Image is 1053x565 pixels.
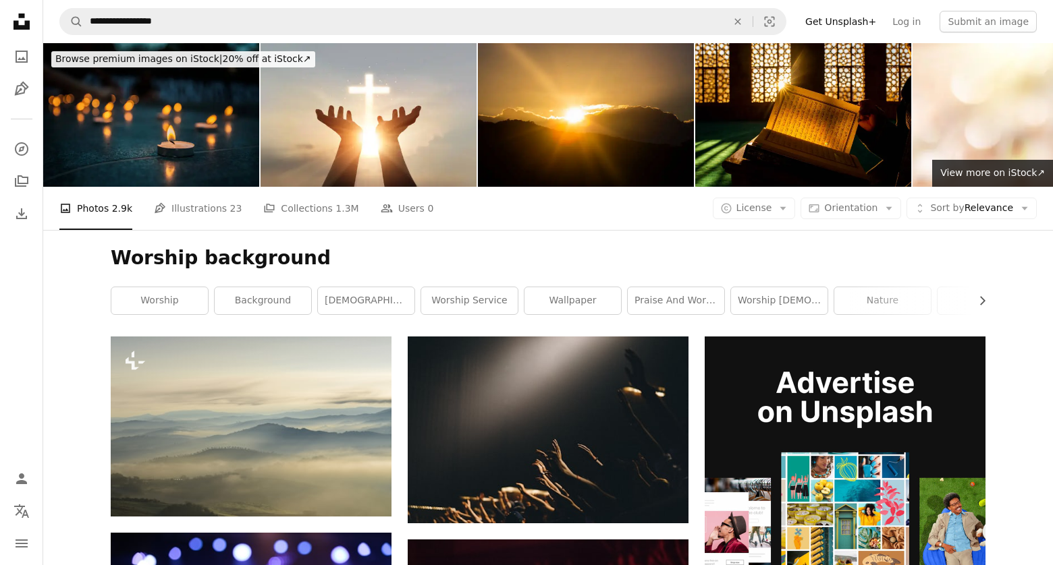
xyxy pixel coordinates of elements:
[51,51,315,67] div: 20% off at iStock ↗
[695,43,911,187] img: Quran in the mosque
[55,53,222,64] span: Browse premium images on iStock |
[230,201,242,216] span: 23
[834,287,931,314] a: nature
[628,287,724,314] a: praise and worship
[524,287,621,314] a: wallpaper
[427,201,433,216] span: 0
[408,423,688,436] a: group of people waving their hands
[723,9,753,34] button: Clear
[938,287,1034,314] a: praise
[8,530,35,557] button: Menu
[736,202,772,213] span: License
[154,187,242,230] a: Illustrations 23
[797,11,884,32] a: Get Unsplash+
[907,198,1037,219] button: Sort byRelevance
[884,11,929,32] a: Log in
[381,187,434,230] a: Users 0
[8,200,35,227] a: Download History
[932,160,1053,187] a: View more on iStock↗
[111,420,391,432] a: a view of a mountain range covered in fog
[824,202,878,213] span: Orientation
[8,168,35,195] a: Collections
[111,246,986,270] h1: Worship background
[8,43,35,70] a: Photos
[261,43,477,187] img: Man hands palm up praying and worship of cross, eucharist therapy bless god helping, hope and fai...
[8,498,35,525] button: Language
[8,76,35,102] a: Illustrations
[753,9,786,34] button: Visual search
[59,8,786,35] form: Find visuals sitewide
[478,43,694,187] img: Moody sky background with sun rising
[408,336,688,523] img: group of people waving their hands
[111,336,391,516] img: a view of a mountain range covered in fog
[713,198,796,219] button: License
[43,43,259,187] img: Candle's
[970,287,986,314] button: scroll list to the right
[930,202,964,213] span: Sort by
[8,465,35,492] a: Log in / Sign up
[940,167,1045,178] span: View more on iStock ↗
[60,9,83,34] button: Search Unsplash
[8,136,35,162] a: Explore
[335,201,358,216] span: 1.3M
[421,287,518,314] a: worship service
[263,187,358,230] a: Collections 1.3M
[801,198,901,219] button: Orientation
[43,43,323,76] a: Browse premium images on iStock|20% off at iStock↗
[215,287,311,314] a: background
[318,287,414,314] a: [DEMOGRAPHIC_DATA]
[731,287,828,314] a: worship [DEMOGRAPHIC_DATA]
[940,11,1037,32] button: Submit an image
[111,287,208,314] a: worship
[930,202,1013,215] span: Relevance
